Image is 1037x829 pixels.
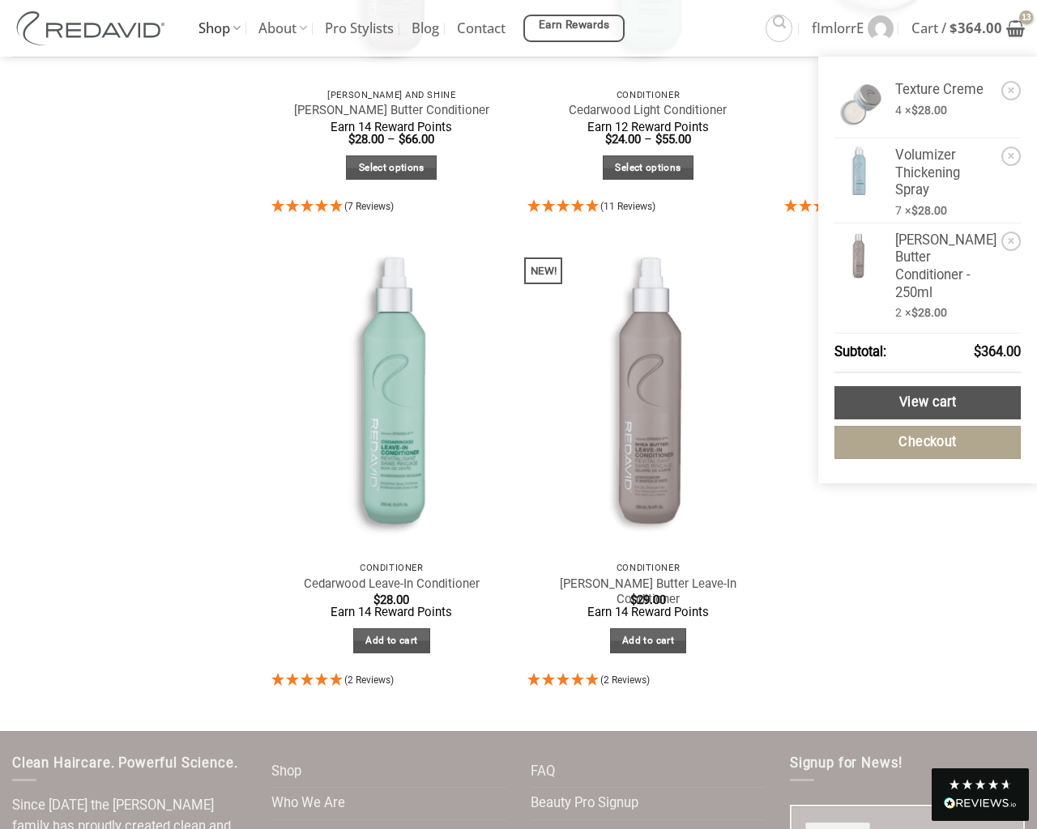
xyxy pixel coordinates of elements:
[348,132,355,147] span: $
[948,778,1013,791] div: 4.8 Stars
[527,233,768,554] img: Shea Butter Leave-In Conditioner
[331,605,452,619] span: Earn 14 Reward Points
[373,593,380,607] span: $
[655,132,662,147] span: $
[834,386,1021,419] a: View cart
[373,593,409,607] bdi: 28.00
[790,755,903,771] span: Signup for News!
[531,788,638,819] a: Beauty Pro Signup
[911,306,918,319] span: $
[271,756,301,788] a: Shop
[944,797,1017,809] img: REVIEWS.io
[911,204,947,217] bdi: 28.00
[895,232,996,302] a: [PERSON_NAME] Butter Conditioner - 250ml
[331,120,452,134] span: Earn 14 Reward Points
[523,15,625,42] a: Earn Rewards
[895,305,947,321] span: 2 ×
[792,90,1017,100] p: Core Collection
[569,103,727,118] a: Cedarwood Light Conditioner
[784,197,1025,217] div: 4.33 Stars - 6 Reviews
[531,756,555,788] a: FAQ
[346,155,437,181] a: Select options for “Shea Butter Conditioner”
[600,674,650,686] span: (2 Reviews)
[527,197,768,217] div: 5 Stars - 11 Reviews
[271,197,512,217] div: 5 Stars - 7 Reviews
[399,132,405,147] span: $
[387,132,395,147] span: –
[536,90,760,100] p: Conditioner
[587,120,709,134] span: Earn 12 Reward Points
[353,628,430,653] a: Add to cart: “Cedarwood Leave-In Conditioner”
[280,90,504,100] p: [PERSON_NAME] and Shine
[895,203,947,219] span: 7 ×
[603,155,693,181] a: Select options for “Cedarwood Light Conditioner”
[895,103,947,118] span: 4 ×
[1001,147,1021,166] a: Remove Volumizer Thickening Spray from cart
[536,563,760,573] p: Conditioner
[344,674,394,686] span: (2 Reviews)
[834,426,1021,459] a: Checkout
[280,563,504,573] p: Conditioner
[271,233,512,554] img: REDAVID Cedarwood Leave-in Conditioner - 1
[539,16,610,34] span: Earn Rewards
[605,132,641,147] bdi: 24.00
[655,132,691,147] bdi: 55.00
[644,132,652,147] span: –
[766,15,792,41] a: Search
[911,306,947,319] bdi: 28.00
[1001,232,1021,251] a: Remove Shea Butter Conditioner - 250ml from cart
[950,19,1002,37] bdi: 364.00
[911,204,918,217] span: $
[294,103,489,118] a: [PERSON_NAME] Butter Conditioner
[950,19,958,37] span: $
[271,670,512,691] div: 5 Stars - 2 Reviews
[911,104,918,117] span: $
[605,132,612,147] span: $
[834,342,886,363] strong: Subtotal:
[271,788,345,819] a: Who We Are
[344,201,394,212] span: (7 Reviews)
[1001,81,1021,100] a: Remove Texture Creme from cart
[630,593,637,607] span: $
[610,628,687,653] a: Add to cart: “Shea Butter Leave-In Conditioner”
[399,132,434,147] bdi: 66.00
[304,576,480,592] a: Cedarwood Leave-In Conditioner
[630,593,666,607] bdi: 29.00
[12,11,174,45] img: REDAVID Salon Products | United States
[944,797,1017,809] div: Read All Reviews
[974,344,981,359] span: $
[587,605,709,619] span: Earn 14 Reward Points
[536,576,760,608] a: [PERSON_NAME] Butter Leave-In Conditioner
[911,104,947,117] bdi: 28.00
[527,670,768,691] div: 5 Stars - 2 Reviews
[12,755,237,771] span: Clean Haircare. Powerful Science.
[911,8,1002,49] span: Cart /
[932,768,1029,821] div: Read All Reviews
[600,201,655,212] span: (11 Reviews)
[974,344,1021,359] bdi: 364.00
[812,8,864,49] span: fImlorrE
[895,147,996,199] a: Volumizer Thickening Spray
[895,81,996,99] a: Texture Creme
[348,132,384,147] bdi: 28.00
